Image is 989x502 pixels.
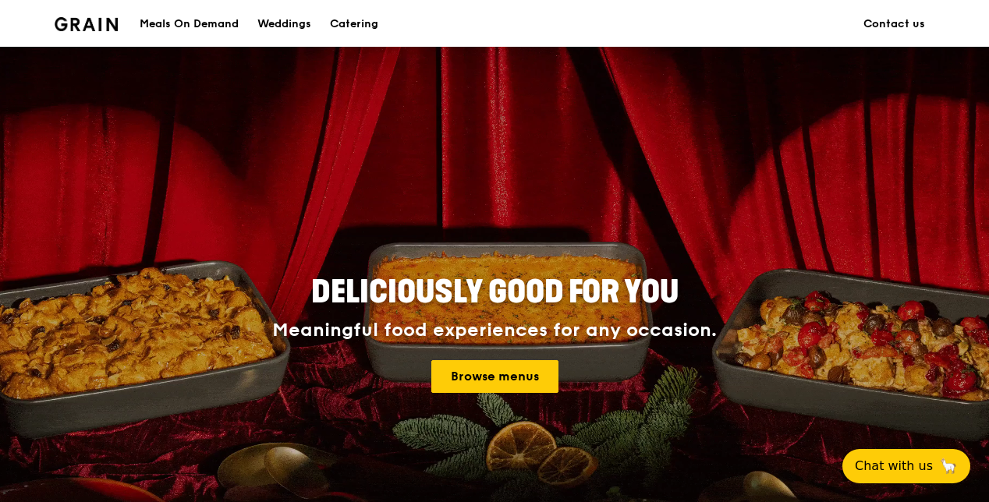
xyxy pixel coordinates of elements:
[311,274,679,311] span: Deliciously good for you
[55,17,118,31] img: Grain
[854,1,934,48] a: Contact us
[855,457,933,475] span: Chat with us
[248,1,321,48] a: Weddings
[330,1,378,48] div: Catering
[939,457,958,475] span: 🦙
[214,320,775,341] div: Meaningful food experiences for any occasion.
[140,1,239,48] div: Meals On Demand
[257,1,311,48] div: Weddings
[321,1,388,48] a: Catering
[431,360,558,393] a: Browse menus
[842,449,970,483] button: Chat with us🦙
